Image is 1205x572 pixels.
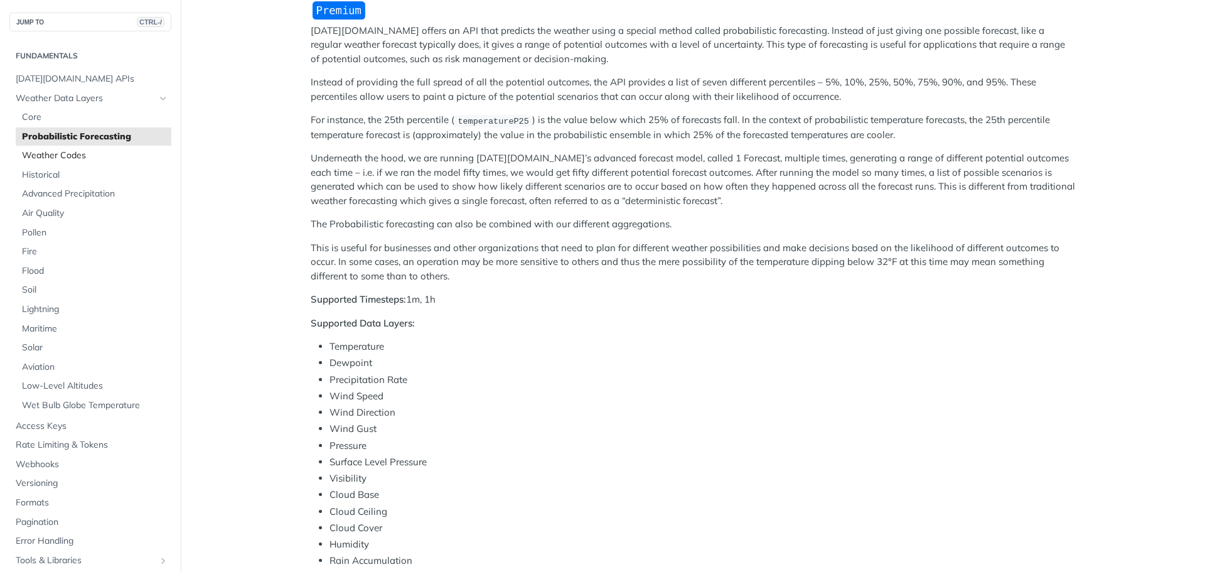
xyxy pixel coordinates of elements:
[22,131,168,143] span: Probabilistic Forecasting
[16,497,168,509] span: Formats
[22,207,168,220] span: Air Quality
[22,111,168,124] span: Core
[311,24,1075,67] p: [DATE][DOMAIN_NAME] offers an API that predicts the weather using a special method called probabi...
[329,356,1075,370] li: Dewpoint
[22,380,168,392] span: Low-Level Altitudes
[16,262,171,281] a: Flood
[329,439,1075,453] li: Pressure
[9,494,171,512] a: Formats
[311,317,415,329] strong: Supported Data Layers:
[329,472,1075,486] li: Visibility
[22,188,168,200] span: Advanced Precipitation
[329,505,1075,519] li: Cloud Ceiling
[16,224,171,242] a: Pollen
[137,17,164,27] span: CTRL-/
[311,241,1075,284] p: This is useful for businesses and other organizations that need to plan for different weather pos...
[9,417,171,436] a: Access Keys
[22,342,168,354] span: Solar
[16,281,171,299] a: Soil
[311,293,1075,307] p: 1m, 1h
[16,146,171,165] a: Weather Codes
[16,377,171,396] a: Low-Level Altitudes
[22,265,168,278] span: Flood
[22,323,168,335] span: Maritime
[16,458,168,471] span: Webhooks
[311,217,1075,232] p: The Probabilistic forecasting can also be combined with our different aggregations.
[9,50,171,62] h2: Fundamentals
[16,185,171,203] a: Advanced Precipitation
[16,300,171,319] a: Lightning
[329,406,1075,420] li: Wind Direction
[22,169,168,181] span: Historical
[329,554,1075,568] li: Rain Accumulation
[9,513,171,532] a: Pagination
[9,13,171,31] button: JUMP TOCTRL-/
[158,94,168,104] button: Hide subpages for Weather Data Layers
[16,358,171,377] a: Aviation
[16,73,168,85] span: [DATE][DOMAIN_NAME] APIs
[311,113,1075,142] p: For instance, the 25th percentile ( ) is the value below which 25% of forecasts fall. In the cont...
[311,151,1075,208] p: Underneath the hood, we are running [DATE][DOMAIN_NAME]’s advanced forecast model, called 1 Forec...
[9,436,171,455] a: Rate Limiting & Tokens
[22,149,168,162] span: Weather Codes
[329,537,1075,552] li: Humidity
[9,551,171,570] a: Tools & LibrariesShow subpages for Tools & Libraries
[16,242,171,261] a: Fire
[329,373,1075,387] li: Precipitation Rate
[16,166,171,185] a: Historical
[16,127,171,146] a: Probabilistic Forecasting
[22,303,168,316] span: Lightning
[311,75,1075,104] p: Instead of providing the full spread of all the potential outcomes, the API provides a list of se...
[22,246,168,258] span: Fire
[16,204,171,223] a: Air Quality
[16,320,171,338] a: Maritime
[16,338,171,357] a: Solar
[311,293,406,305] strong: Supported Timesteps:
[16,516,168,529] span: Pagination
[329,422,1075,436] li: Wind Gust
[22,227,168,239] span: Pollen
[16,108,171,127] a: Core
[22,284,168,296] span: Soil
[9,474,171,493] a: Versioning
[16,420,168,433] span: Access Keys
[16,396,171,415] a: Wet Bulb Globe Temperature
[16,477,168,490] span: Versioning
[329,455,1075,470] li: Surface Level Pressure
[22,361,168,374] span: Aviation
[329,340,1075,354] li: Temperature
[458,116,528,126] span: temperatureP25
[16,439,168,451] span: Rate Limiting & Tokens
[16,554,155,567] span: Tools & Libraries
[158,556,168,566] button: Show subpages for Tools & Libraries
[329,389,1075,404] li: Wind Speed
[16,535,168,548] span: Error Handling
[9,89,171,108] a: Weather Data LayersHide subpages for Weather Data Layers
[329,488,1075,502] li: Cloud Base
[329,521,1075,536] li: Cloud Cover
[16,92,155,105] span: Weather Data Layers
[9,532,171,551] a: Error Handling
[22,399,168,412] span: Wet Bulb Globe Temperature
[9,455,171,474] a: Webhooks
[9,70,171,89] a: [DATE][DOMAIN_NAME] APIs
